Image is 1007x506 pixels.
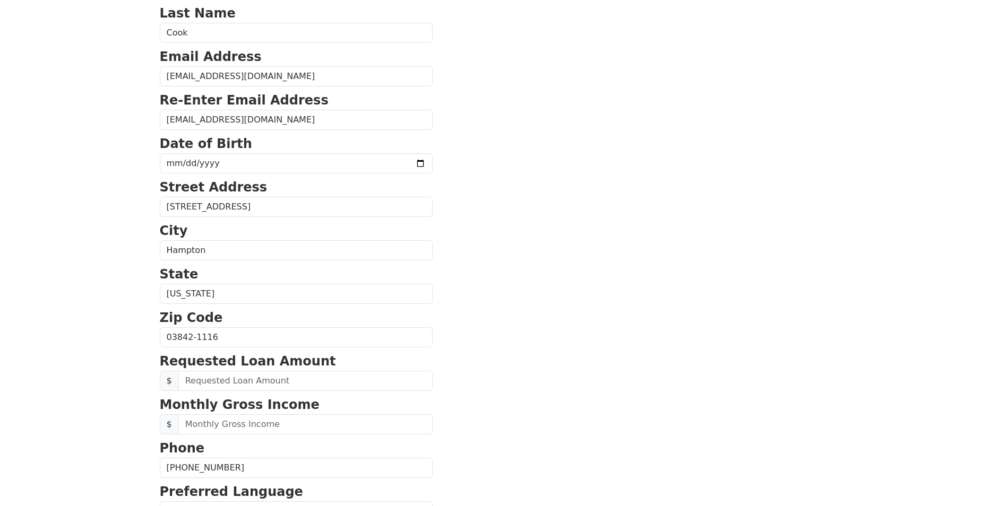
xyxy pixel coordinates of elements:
[160,23,433,43] input: Last Name
[160,310,223,325] strong: Zip Code
[178,371,433,391] input: Requested Loan Amount
[160,458,433,478] input: Phone
[160,197,433,217] input: Street Address
[160,180,268,195] strong: Street Address
[160,414,179,434] span: $
[160,371,179,391] span: $
[160,93,329,108] strong: Re-Enter Email Address
[160,354,336,369] strong: Requested Loan Amount
[160,136,252,151] strong: Date of Birth
[160,240,433,260] input: City
[160,223,188,238] strong: City
[178,414,433,434] input: Monthly Gross Income
[160,327,433,347] input: Zip Code
[160,484,303,499] strong: Preferred Language
[160,49,262,64] strong: Email Address
[160,6,236,21] strong: Last Name
[160,395,433,414] p: Monthly Gross Income
[160,267,199,282] strong: State
[160,66,433,86] input: Email Address
[160,110,433,130] input: Re-Enter Email Address
[160,441,205,456] strong: Phone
